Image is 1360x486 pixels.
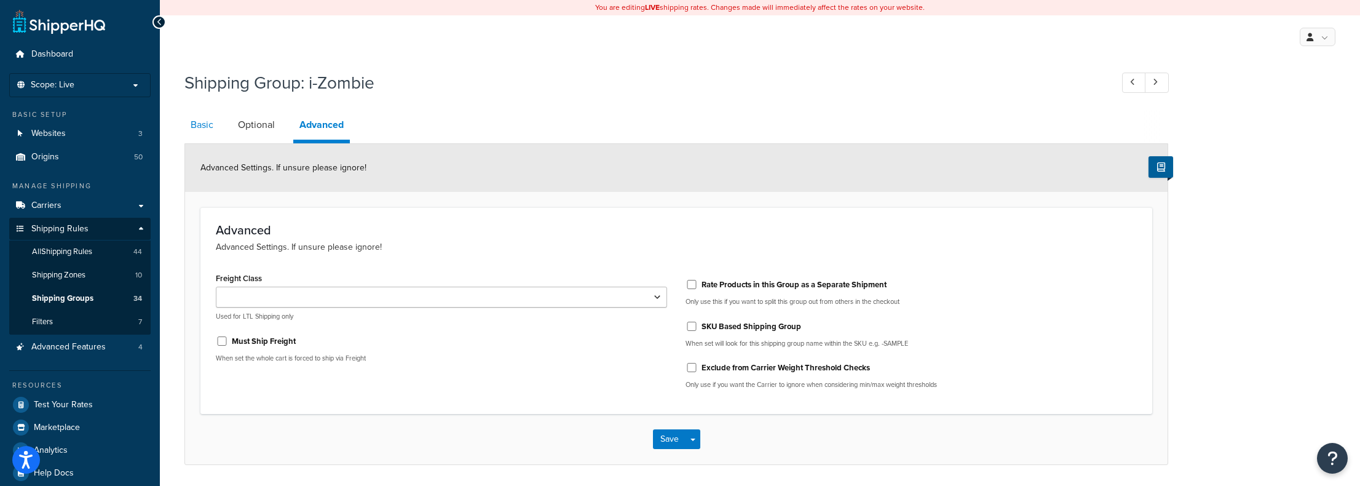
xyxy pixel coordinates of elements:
[31,152,59,162] span: Origins
[216,312,667,321] p: Used for LTL Shipping only
[9,311,151,333] li: Filters
[32,247,92,257] span: All Shipping Rules
[32,317,53,327] span: Filters
[32,270,85,281] span: Shipping Zones
[133,247,142,257] span: 44
[184,110,219,140] a: Basic
[653,429,686,449] button: Save
[9,380,151,391] div: Resources
[9,146,151,169] a: Origins50
[34,400,93,410] span: Test Your Rates
[135,270,142,281] span: 10
[34,468,74,479] span: Help Docs
[9,287,151,310] a: Shipping Groups34
[133,293,142,304] span: 34
[216,354,667,363] p: When set the whole cart is forced to ship via Freight
[9,336,151,359] a: Advanced Features4
[293,110,350,143] a: Advanced
[9,462,151,484] a: Help Docs
[138,129,143,139] span: 3
[31,80,74,90] span: Scope: Live
[216,223,1137,237] h3: Advanced
[138,342,143,353] span: 4
[31,129,66,139] span: Websites
[184,71,1099,95] h1: Shipping Group: i-Zombie
[9,122,151,145] a: Websites3
[216,274,262,283] label: Freight Class
[1148,156,1173,178] button: Show Help Docs
[9,110,151,120] div: Basic Setup
[9,181,151,191] div: Manage Shipping
[9,194,151,217] a: Carriers
[34,423,80,433] span: Marketplace
[702,362,870,373] label: Exclude from Carrier Weight Threshold Checks
[702,321,801,332] label: SKU Based Shipping Group
[31,201,61,211] span: Carriers
[31,342,106,353] span: Advanced Features
[9,218,151,241] a: Shipping Rules
[9,43,151,66] a: Dashboard
[9,264,151,287] li: Shipping Zones
[9,241,151,263] a: AllShipping Rules44
[1317,443,1348,474] button: Open Resource Center
[686,297,1137,306] p: Only use this if you want to split this group out from others in the checkout
[9,311,151,333] a: Filters7
[9,122,151,145] li: Websites
[9,146,151,169] li: Origins
[138,317,142,327] span: 7
[31,49,73,60] span: Dashboard
[686,339,1137,348] p: When set will look for this shipping group name within the SKU e.g. -SAMPLE
[216,241,1137,254] p: Advanced Settings. If unsure please ignore!
[232,336,296,347] label: Must Ship Freight
[134,152,143,162] span: 50
[9,336,151,359] li: Advanced Features
[1122,73,1146,93] a: Previous Record
[9,394,151,416] a: Test Your Rates
[31,224,89,234] span: Shipping Rules
[645,2,660,13] b: LIVE
[9,218,151,335] li: Shipping Rules
[9,416,151,439] a: Marketplace
[9,264,151,287] a: Shipping Zones10
[9,439,151,461] a: Analytics
[232,110,281,140] a: Optional
[32,293,93,304] span: Shipping Groups
[34,445,68,456] span: Analytics
[702,279,887,290] label: Rate Products in this Group as a Separate Shipment
[9,287,151,310] li: Shipping Groups
[686,380,1137,389] p: Only use if you want the Carrier to ignore when considering min/max weight thresholds
[200,161,366,174] span: Advanced Settings. If unsure please ignore!
[1145,73,1169,93] a: Next Record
